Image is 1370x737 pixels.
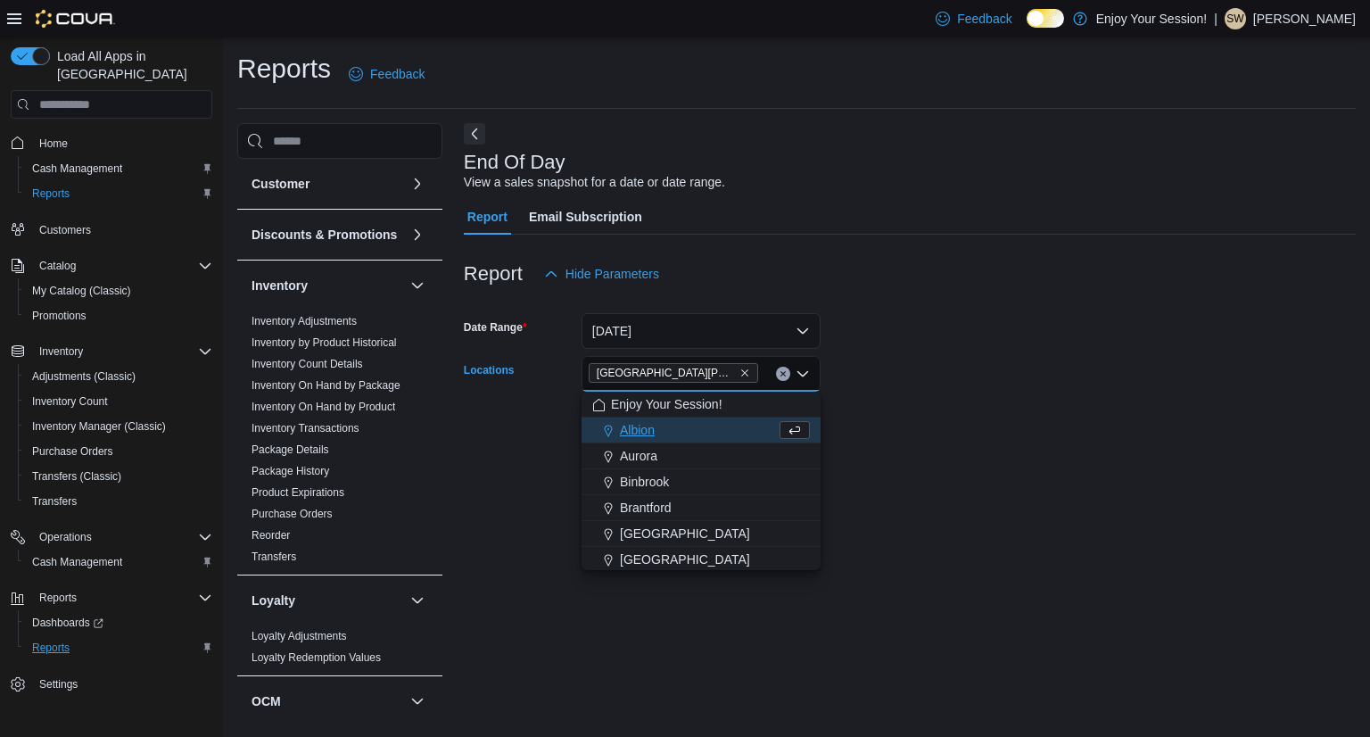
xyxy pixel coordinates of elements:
span: [GEOGRAPHIC_DATA][PERSON_NAME] [597,364,736,382]
span: Inventory [39,344,83,359]
span: Inventory by Product Historical [252,335,397,350]
button: Inventory Manager (Classic) [18,414,219,439]
a: Inventory Adjustments [252,315,357,327]
label: Locations [464,363,515,377]
button: [GEOGRAPHIC_DATA] [582,547,821,573]
a: Feedback [928,1,1019,37]
p: | [1214,8,1217,29]
a: Loyalty Redemption Values [252,651,381,664]
a: Inventory by Product Historical [252,336,397,349]
span: SW [1226,8,1243,29]
button: Catalog [4,253,219,278]
a: Inventory Count Details [252,358,363,370]
button: Discounts & Promotions [252,226,403,244]
a: Transfers [252,551,296,563]
span: Package Details [252,443,329,457]
div: View a sales snapshot for a date or date range. [464,173,725,192]
span: Aurora [620,447,657,465]
button: Aurora [582,443,821,469]
span: Inventory On Hand by Package [252,378,400,393]
span: Operations [32,526,212,548]
span: My Catalog (Classic) [25,280,212,302]
a: Cash Management [25,158,129,179]
span: Inventory [32,341,212,362]
button: Adjustments (Classic) [18,364,219,389]
span: Reports [32,587,212,609]
span: Home [32,131,212,153]
span: Cash Management [32,161,122,176]
h3: End Of Day [464,152,565,173]
button: Customers [4,217,219,243]
button: Customer [252,175,403,193]
button: Transfers (Classic) [18,464,219,489]
span: Transfers [25,491,212,512]
a: Inventory Manager (Classic) [25,416,173,437]
span: Purchase Orders [32,444,113,459]
a: Purchase Orders [252,508,333,520]
button: Operations [4,525,219,550]
span: Adjustments (Classic) [25,366,212,387]
a: Feedback [342,56,432,92]
a: Purchase Orders [25,441,120,462]
span: Inventory Count [25,391,212,412]
button: [DATE] [582,313,821,349]
span: Email Subscription [529,199,642,235]
button: Transfers [18,489,219,514]
span: Inventory Manager (Classic) [32,419,166,434]
span: [GEOGRAPHIC_DATA] [620,551,750,568]
span: Sault Ste Marie - Hillside [589,363,758,383]
button: Reports [4,585,219,610]
button: Cash Management [18,550,219,575]
span: Reports [32,641,70,655]
span: Feedback [370,65,425,83]
button: Loyalty [252,592,403,609]
span: [GEOGRAPHIC_DATA] [620,525,750,542]
span: My Catalog (Classic) [32,284,131,298]
span: Loyalty Adjustments [252,629,347,643]
button: Inventory Count [18,389,219,414]
span: Dark Mode [1027,28,1027,29]
a: My Catalog (Classic) [25,280,138,302]
button: Operations [32,526,99,548]
span: Binbrook [620,473,669,491]
h1: Reports [237,51,331,87]
img: Cova [36,10,115,28]
p: Enjoy Your Session! [1096,8,1208,29]
div: Sheldon Willison [1225,8,1246,29]
button: My Catalog (Classic) [18,278,219,303]
span: Inventory On Hand by Product [252,400,395,414]
button: Inventory [32,341,90,362]
button: OCM [407,691,428,712]
a: Package Details [252,443,329,456]
button: Remove Sault Ste Marie - Hillside from selection in this group [739,368,750,378]
a: Loyalty Adjustments [252,630,347,642]
h3: Loyalty [252,592,295,609]
a: Customers [32,219,98,241]
span: Dashboards [32,616,103,630]
a: Promotions [25,305,94,327]
span: Catalog [32,255,212,277]
span: Report [467,199,508,235]
a: Cash Management [25,551,129,573]
span: Inventory Count [32,394,108,409]
a: Settings [32,674,85,695]
a: Package History [252,465,329,477]
button: Inventory [252,277,403,294]
h3: Report [464,263,523,285]
h3: Discounts & Promotions [252,226,397,244]
button: [GEOGRAPHIC_DATA] [582,521,821,547]
span: Customers [32,219,212,241]
button: Hide Parameters [537,256,666,292]
h3: OCM [252,692,281,710]
a: Transfers (Classic) [25,466,128,487]
button: Next [464,123,485,145]
span: Customers [39,223,91,237]
a: Reorder [252,529,290,542]
span: Cash Management [25,551,212,573]
span: Reports [39,591,77,605]
span: Load All Apps in [GEOGRAPHIC_DATA] [50,47,212,83]
span: Adjustments (Classic) [32,369,136,384]
button: Settings [4,671,219,697]
span: Reports [25,183,212,204]
a: Dashboards [25,612,111,633]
